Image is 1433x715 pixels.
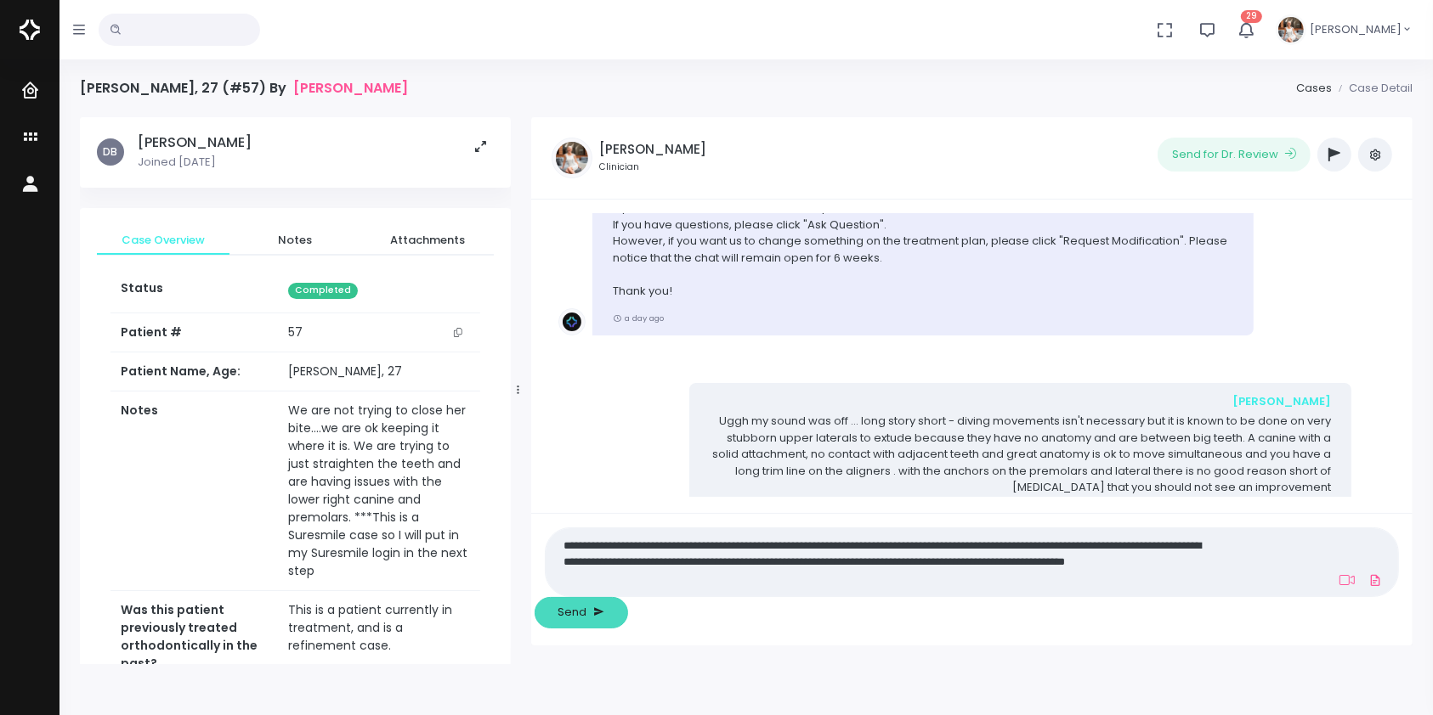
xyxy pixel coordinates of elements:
span: Case Overview [110,232,216,249]
th: Patient Name, Age: [110,352,278,391]
img: Logo Horizontal [20,12,40,48]
p: Hi Dr. , the case for [PERSON_NAME] is ready for your review. If you are satisfied with the ClinC... [613,183,1234,300]
h4: [PERSON_NAME], 27 (#57) By [80,80,408,96]
div: scrollable content [80,117,511,664]
p: Joined [DATE] [138,154,252,171]
a: Add Files [1365,565,1385,595]
div: [PERSON_NAME] [710,393,1331,410]
span: 29 [1241,10,1262,23]
th: Patient # [110,312,278,352]
div: scrollable content [545,213,1399,497]
button: Send for Dr. Review [1158,138,1311,172]
h5: [PERSON_NAME] [138,134,252,151]
a: Cases [1296,80,1332,96]
span: DB [97,138,124,166]
button: Send [535,597,628,628]
span: Send [558,604,586,621]
img: Header Avatar [1276,14,1306,45]
a: Add Loom Video [1336,573,1358,587]
th: Status [110,269,278,312]
a: [PERSON_NAME] [293,80,408,96]
td: We are not trying to close her bite....we are ok keeping it where it is. We are trying to just st... [278,391,480,591]
span: [PERSON_NAME] [1310,21,1402,38]
h5: [PERSON_NAME] [599,142,706,157]
span: Completed [288,283,358,299]
th: Was this patient previously treated orthodontically in the past? [110,591,278,684]
span: Notes [243,232,348,249]
td: 57 [278,313,480,352]
span: Attachments [375,232,480,249]
p: Uggh my sound was off ... long story short - diving movements isn't necessary but it is known to ... [710,413,1331,496]
small: a day ago [613,312,664,324]
td: This is a patient currently in treatment, and is a refinement case. [278,591,480,684]
small: Clinician [599,160,706,174]
li: Case Detail [1332,80,1413,97]
th: Notes [110,391,278,591]
td: [PERSON_NAME], 27 [278,352,480,391]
